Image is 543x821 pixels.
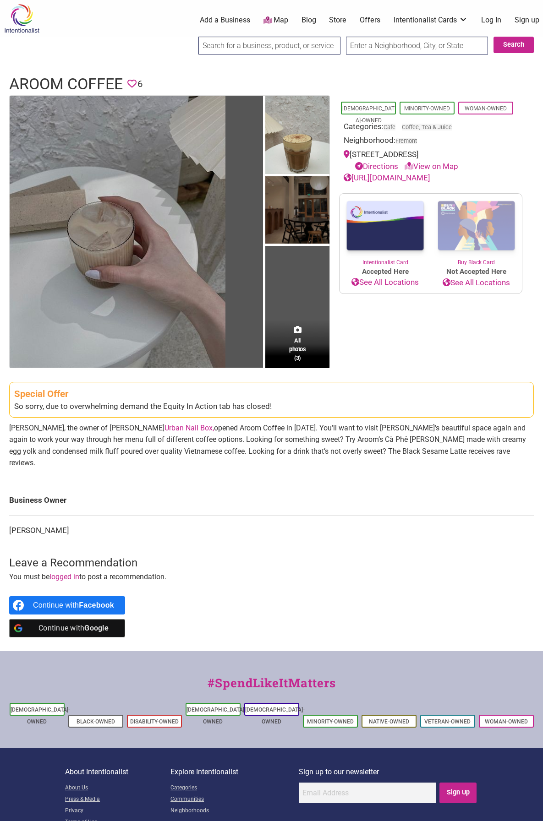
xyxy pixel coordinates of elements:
div: Special Offer [14,387,529,401]
a: [DEMOGRAPHIC_DATA]-Owned [245,707,305,725]
a: Offers [360,15,380,25]
b: Facebook [79,601,114,609]
p: [PERSON_NAME], the owner of [PERSON_NAME] opened Aroom Coffee in [DATE]. You’ll want to visit [PE... [9,422,534,469]
b: Google [84,624,109,632]
td: Business Owner [9,485,534,516]
a: Neighborhoods [170,805,299,817]
input: Sign Up [439,783,477,803]
a: Urban Nail Box, [165,424,214,432]
div: Categories: [344,121,518,135]
a: Continue with <b>Google</b> [9,619,125,637]
img: Intentionalist Card [340,194,431,258]
a: Cafe [384,124,395,130]
a: Continue with <b>Facebook</b> [9,596,125,614]
a: See All Locations [340,277,431,288]
span: Not Accepted Here [431,266,522,277]
span: Fremont [395,138,417,144]
a: Communities [170,794,299,805]
div: Neighborhood: [344,135,518,149]
img: Buy Black Card [431,194,522,259]
p: Sign up to our newsletter [299,766,478,778]
img: Iced coffee from Aroom Coffee [10,96,225,368]
td: [PERSON_NAME] [9,516,534,546]
a: Buy Black Card [431,194,522,267]
a: [DEMOGRAPHIC_DATA]-Owned [186,707,246,725]
a: About Us [65,783,170,794]
h1: Aroom Coffee [9,73,123,95]
a: Minority-Owned [404,105,450,112]
a: [DEMOGRAPHIC_DATA]-Owned [11,707,70,725]
a: [DEMOGRAPHIC_DATA]-Owned [342,105,395,124]
a: Intentionalist Cards [394,15,468,25]
a: Sign up [515,15,539,25]
a: Disability-Owned [130,718,179,725]
input: Email Address [299,783,436,803]
a: Directions [355,162,398,171]
img: The inside of Aroom Coffee [265,176,329,245]
a: Coffee, Tea & Juice [402,124,452,130]
input: Enter a Neighborhood, City, or State [346,37,488,54]
span: Accepted Here [340,266,431,277]
div: So sorry, due to overwhelming demand the Equity In Action tab has closed! [14,401,529,413]
a: Press & Media [65,794,170,805]
a: Black-Owned [77,718,115,725]
a: Store [329,15,346,25]
a: [URL][DOMAIN_NAME] [344,173,430,182]
a: Log In [481,15,501,25]
a: Privacy [65,805,170,817]
a: Minority-Owned [307,718,354,725]
a: Categories [170,783,299,794]
a: logged in [49,572,79,581]
p: About Intentionalist [65,766,170,778]
a: Woman-Owned [465,105,507,112]
span: All photos (3) [289,336,306,362]
a: Map [263,15,288,26]
a: Add a Business [200,15,250,25]
button: Search [494,37,534,53]
a: Woman-Owned [485,718,528,725]
a: Blog [302,15,316,25]
a: Native-Owned [369,718,409,725]
p: You must be to post a recommendation. [9,571,534,583]
img: Egg coffee from Aroom Coffee [265,96,329,177]
h3: Leave a Recommendation [9,555,534,571]
p: Explore Intentionalist [170,766,299,778]
a: See All Locations [431,277,522,289]
a: Veteran-Owned [424,718,471,725]
input: Search for a business, product, or service [198,37,340,54]
div: Continue with [33,596,114,614]
span: 6 [137,77,143,91]
div: [STREET_ADDRESS] [344,149,518,172]
a: View on Map [405,162,458,171]
a: Intentionalist Card [340,194,431,266]
div: Continue with [33,619,114,637]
